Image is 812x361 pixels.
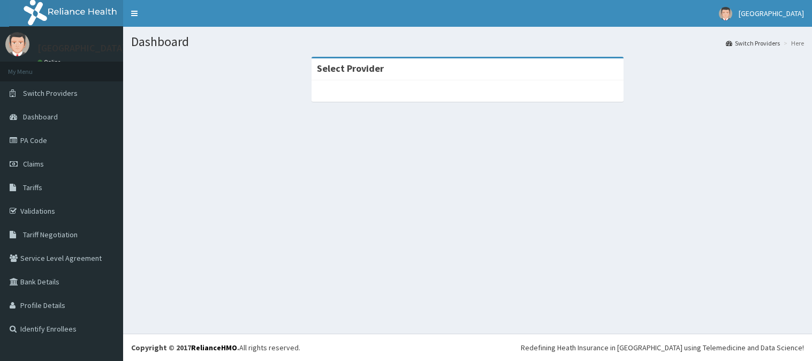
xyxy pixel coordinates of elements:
[23,159,44,169] span: Claims
[131,343,239,352] strong: Copyright © 2017 .
[781,39,804,48] li: Here
[37,43,126,53] p: [GEOGRAPHIC_DATA]
[123,334,812,361] footer: All rights reserved.
[23,230,78,239] span: Tariff Negotiation
[191,343,237,352] a: RelianceHMO
[719,7,732,20] img: User Image
[23,183,42,192] span: Tariffs
[317,62,384,74] strong: Select Provider
[5,32,29,56] img: User Image
[23,112,58,122] span: Dashboard
[37,58,63,66] a: Online
[23,88,78,98] span: Switch Providers
[739,9,804,18] span: [GEOGRAPHIC_DATA]
[131,35,804,49] h1: Dashboard
[726,39,780,48] a: Switch Providers
[521,342,804,353] div: Redefining Heath Insurance in [GEOGRAPHIC_DATA] using Telemedicine and Data Science!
